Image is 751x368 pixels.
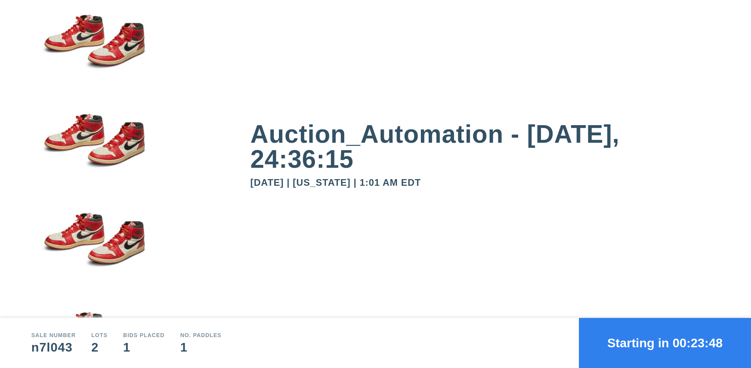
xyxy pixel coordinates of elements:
div: 1 [123,341,165,354]
div: Sale number [31,332,76,338]
div: 1 [180,341,222,354]
div: Lots [92,332,108,338]
div: No. Paddles [180,332,222,338]
div: Auction_Automation - [DATE], 24:36:15 [250,122,720,172]
img: small [31,99,156,199]
button: Starting in 00:23:48 [579,318,751,368]
div: Bids Placed [123,332,165,338]
div: 2 [92,341,108,354]
div: [DATE] | [US_STATE] | 1:01 AM EDT [250,178,720,187]
div: n7l043 [31,341,76,354]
